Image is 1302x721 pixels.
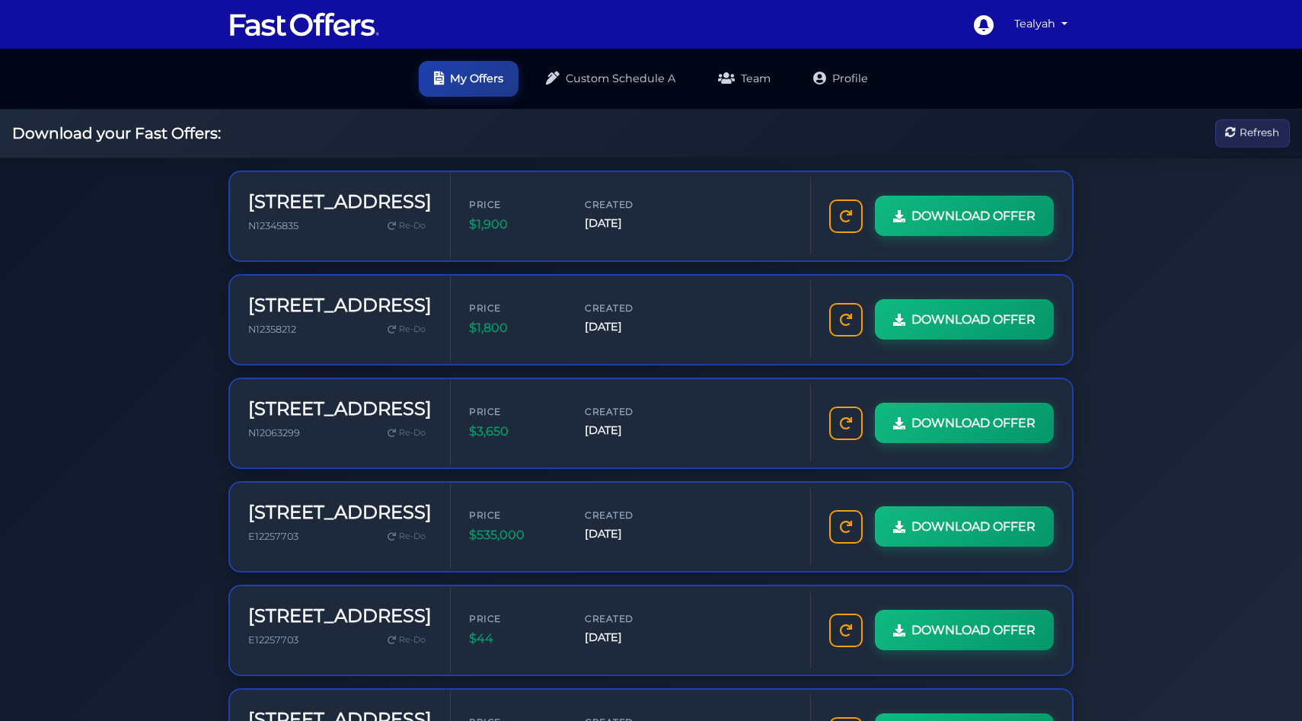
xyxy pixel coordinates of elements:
span: N12358212 [248,324,296,335]
h3: [STREET_ADDRESS] [248,605,432,627]
a: DOWNLOAD OFFER [875,196,1054,237]
a: DOWNLOAD OFFER [875,403,1054,444]
h3: [STREET_ADDRESS] [248,502,432,524]
span: [DATE] [585,215,676,233]
span: Created [585,301,676,315]
h2: Download your Fast Offers: [12,124,221,142]
span: $1,800 [469,319,560,339]
span: [DATE] [585,423,676,440]
a: DOWNLOAD OFFER [875,610,1054,651]
span: Created [585,611,676,626]
a: My Offers [419,61,519,97]
span: Price [469,197,560,212]
a: Profile [798,61,883,97]
span: N12345835 [248,220,298,231]
span: [DATE] [585,319,676,337]
span: Price [469,301,560,315]
h3: [STREET_ADDRESS] [248,191,432,213]
span: [DATE] [585,630,676,647]
span: Price [469,611,560,626]
a: Re-Do [381,630,432,650]
span: Created [585,508,676,522]
span: DOWNLOAD OFFER [911,621,1036,640]
span: Price [469,508,560,522]
a: Re-Do [381,423,432,443]
span: $44 [469,630,560,649]
a: Team [703,61,786,97]
a: DOWNLOAD OFFER [875,299,1054,340]
span: $1,900 [469,215,560,235]
span: $3,650 [469,423,560,442]
span: Created [585,404,676,419]
span: Refresh [1240,125,1279,142]
span: DOWNLOAD OFFER [911,413,1036,433]
h3: [STREET_ADDRESS] [248,295,432,317]
a: Custom Schedule A [531,61,691,97]
span: Re-Do [399,426,426,440]
span: E12257703 [248,531,298,542]
span: $535,000 [469,526,560,546]
span: DOWNLOAD OFFER [911,310,1036,330]
h3: [STREET_ADDRESS] [248,398,432,420]
a: DOWNLOAD OFFER [875,506,1054,547]
span: Re-Do [399,219,426,233]
span: Re-Do [399,633,426,647]
span: Re-Do [399,323,426,337]
span: Price [469,404,560,419]
span: Re-Do [399,530,426,544]
a: Tealyah [1008,9,1074,39]
span: DOWNLOAD OFFER [911,206,1036,226]
button: Refresh [1215,120,1290,148]
span: DOWNLOAD OFFER [911,517,1036,537]
a: Re-Do [381,527,432,547]
span: [DATE] [585,526,676,544]
span: E12257703 [248,634,298,646]
a: Re-Do [381,216,432,236]
span: N12063299 [248,427,300,439]
span: Created [585,197,676,212]
a: Re-Do [381,320,432,340]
